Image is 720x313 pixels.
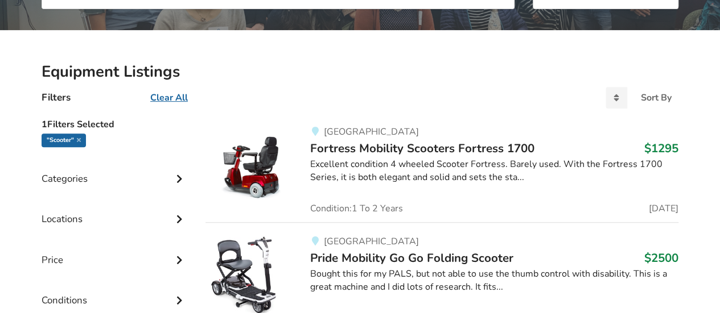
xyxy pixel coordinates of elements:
span: Condition: 1 To 2 Years [310,204,403,213]
span: Fortress Mobility Scooters Fortress 1700 [310,140,534,156]
img: mobility-fortress mobility scooters fortress 1700 [205,122,297,213]
div: Bought this for my PALS, but not able to use the thumb control with disability. This is a great m... [310,268,678,294]
span: [GEOGRAPHIC_DATA] [323,126,418,138]
div: Categories [42,150,187,190]
div: Conditions [42,272,187,312]
h4: Filters [42,91,71,104]
h2: Equipment Listings [42,62,678,82]
div: Excellent condition 4 wheeled Scooter Fortress. Barely used. With the Fortress 1700 Series, it is... [310,158,678,184]
h5: 1 Filters Selected [42,113,187,133]
span: [GEOGRAPHIC_DATA] [323,235,418,248]
span: [DATE] [649,204,678,213]
h3: $1295 [644,141,678,156]
a: mobility-fortress mobility scooters fortress 1700 [GEOGRAPHIC_DATA]Fortress Mobility Scooters For... [205,122,678,222]
div: Locations [42,190,187,231]
u: Clear All [150,91,188,104]
div: Price [42,231,187,272]
div: Sort By [641,93,672,102]
h3: $2500 [644,251,678,265]
span: Pride Mobility Go Go Folding Scooter [310,250,513,266]
div: "scooter" [42,133,86,147]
